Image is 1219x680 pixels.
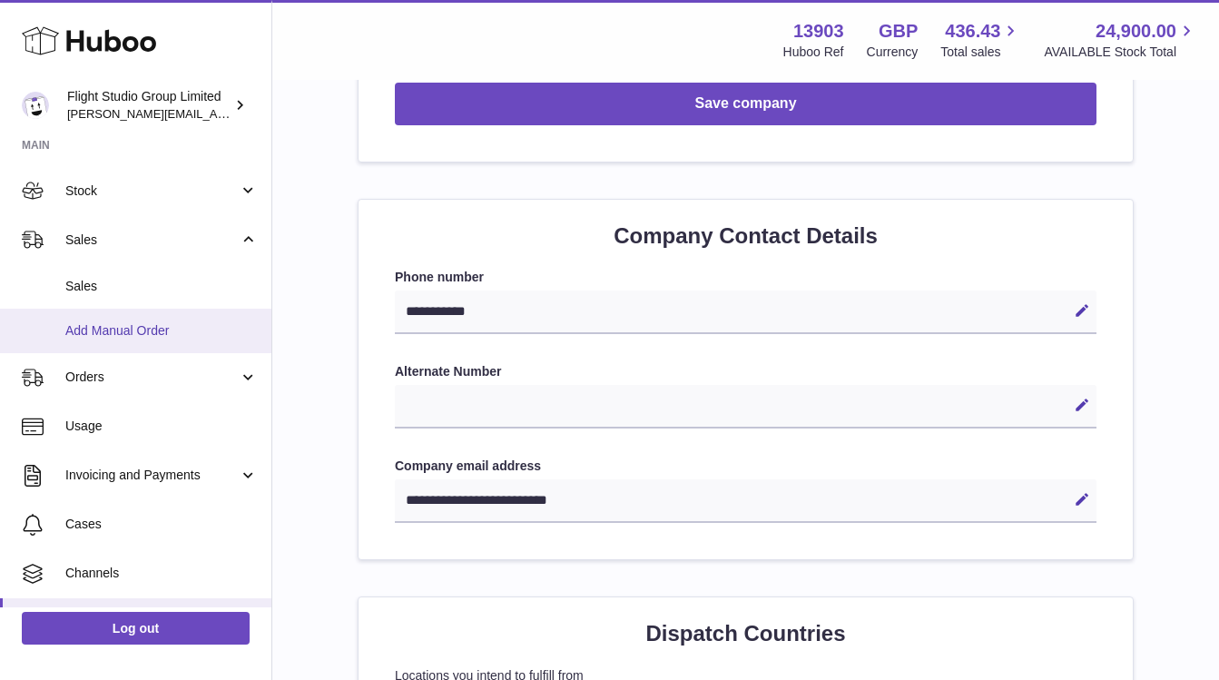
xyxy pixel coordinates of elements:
span: Channels [65,565,258,582]
h2: Dispatch Countries [395,619,1096,648]
span: Add Manual Order [65,322,258,340]
button: Save company [395,83,1096,125]
span: Usage [65,418,258,435]
span: Invoicing and Payments [65,467,239,484]
span: Sales [65,278,258,295]
span: Cases [65,516,258,533]
div: Flight Studio Group Limited [67,88,231,123]
span: AVAILABLE Stock Total [1044,44,1197,61]
h2: Company Contact Details [395,222,1096,251]
span: [PERSON_NAME][EMAIL_ADDRESS][DOMAIN_NAME] [67,106,364,121]
span: 24,900.00 [1096,19,1176,44]
label: Alternate Number [395,363,1096,380]
span: Total sales [940,44,1021,61]
div: Huboo Ref [783,44,844,61]
strong: 13903 [793,19,844,44]
label: Company email address [395,458,1096,475]
span: Stock [65,182,239,200]
span: Orders [65,369,239,386]
a: Log out [22,612,250,645]
strong: GBP [879,19,918,44]
div: Currency [867,44,919,61]
img: natasha@stevenbartlett.com [22,92,49,119]
a: 24,900.00 AVAILABLE Stock Total [1044,19,1197,61]
span: Sales [65,232,239,249]
a: 436.43 Total sales [940,19,1021,61]
label: Phone number [395,269,1096,286]
span: 436.43 [945,19,1000,44]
